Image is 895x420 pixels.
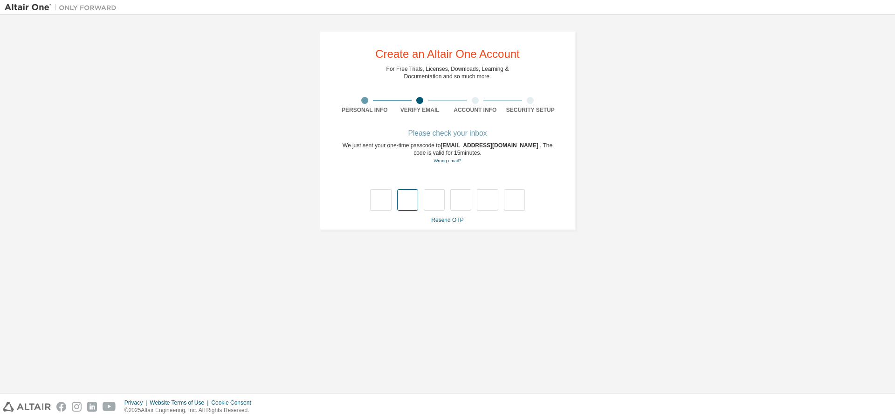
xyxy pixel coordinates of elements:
a: Resend OTP [431,217,463,223]
div: Create an Altair One Account [375,48,520,60]
div: Personal Info [337,106,392,114]
img: linkedin.svg [87,402,97,412]
img: Altair One [5,3,121,12]
img: altair_logo.svg [3,402,51,412]
div: For Free Trials, Licenses, Downloads, Learning & Documentation and so much more. [386,65,509,80]
img: youtube.svg [103,402,116,412]
div: Please check your inbox [337,131,558,136]
img: facebook.svg [56,402,66,412]
img: instagram.svg [72,402,82,412]
div: Verify Email [392,106,448,114]
div: Cookie Consent [211,399,256,406]
div: Security Setup [503,106,558,114]
a: Go back to the registration form [434,158,461,163]
span: [EMAIL_ADDRESS][DOMAIN_NAME] [441,142,540,149]
div: Privacy [124,399,150,406]
div: Website Terms of Use [150,399,211,406]
p: © 2025 Altair Engineering, Inc. All Rights Reserved. [124,406,257,414]
div: Account Info [447,106,503,114]
div: We just sent your one-time passcode to . The code is valid for 15 minutes. [337,142,558,165]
